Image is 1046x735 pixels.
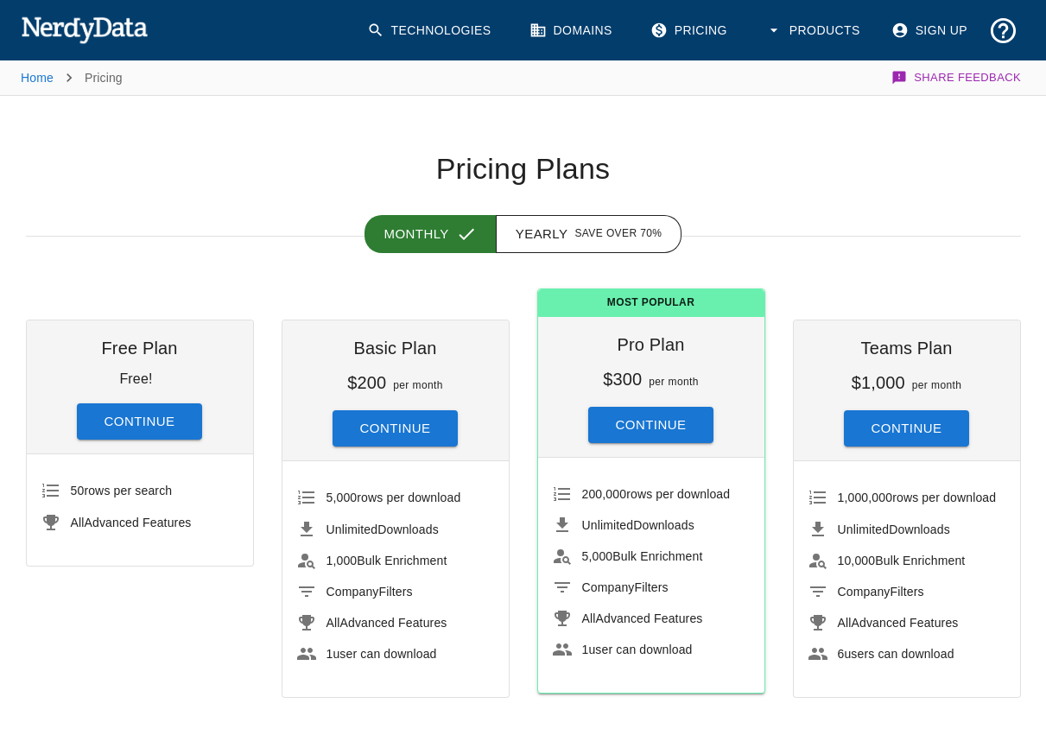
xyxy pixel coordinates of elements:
button: Share Feedback [889,60,1025,95]
span: Filters [838,585,924,599]
span: 200,000 [582,487,627,501]
button: Support and Documentation [981,9,1025,53]
span: All [582,611,596,625]
span: rows per search [71,484,173,497]
span: Most Popular [538,289,764,317]
span: Company [326,585,379,599]
span: rows per download [838,491,997,504]
a: Technologies [357,9,505,53]
button: Continue [77,403,203,440]
button: Continue [333,410,459,447]
span: Filters [326,585,413,599]
span: Advanced Features [71,516,192,529]
span: 6 [838,647,845,661]
span: All [71,516,85,529]
button: Products [755,9,874,53]
button: Yearly Save over 70% [496,215,682,253]
a: Sign Up [881,9,981,53]
span: Bulk Enrichment [326,554,447,567]
span: Company [838,585,891,599]
span: Advanced Features [326,616,447,630]
span: Company [582,580,635,594]
span: Save over 70% [574,225,662,243]
span: user can download [582,643,693,656]
span: Bulk Enrichment [838,554,966,567]
span: user can download [326,647,437,661]
span: Bulk Enrichment [582,549,703,563]
span: per month [393,379,443,391]
span: 5,000 [326,491,358,504]
span: rows per download [582,487,731,501]
h6: Teams Plan [808,334,1006,362]
h6: $200 [347,373,386,392]
a: Home [21,71,54,85]
span: Unlimited [326,523,378,536]
span: 1,000 [326,554,358,567]
span: Filters [582,580,669,594]
span: 50 [71,484,85,497]
span: users can download [838,647,954,661]
span: 5,000 [582,549,613,563]
span: Downloads [326,523,439,536]
button: Monthly [365,215,497,253]
a: Pricing [640,9,741,53]
p: Free! [119,371,152,386]
span: Downloads [582,518,694,532]
p: Pricing [85,69,123,86]
img: NerdyData.com [21,12,148,47]
h6: Free Plan [41,334,239,362]
span: Advanced Features [838,616,959,630]
span: 1 [582,643,589,656]
a: Domains [519,9,626,53]
span: 1,000,000 [838,491,893,504]
span: All [326,616,340,630]
button: Continue [588,407,714,443]
span: 10,000 [838,554,876,567]
h6: Basic Plan [296,334,495,362]
span: 1 [326,647,333,661]
span: All [838,616,852,630]
nav: breadcrumb [21,60,123,95]
button: Continue [844,410,970,447]
h6: $1,000 [852,373,905,392]
span: Downloads [838,523,950,536]
span: Unlimited [838,523,890,536]
span: per month [912,379,962,391]
span: Advanced Features [582,611,703,625]
span: Unlimited [582,518,634,532]
h6: Pro Plan [552,331,751,358]
span: per month [649,376,699,388]
h1: Pricing Plans [26,151,1021,187]
h6: $300 [603,370,642,389]
span: rows per download [326,491,461,504]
